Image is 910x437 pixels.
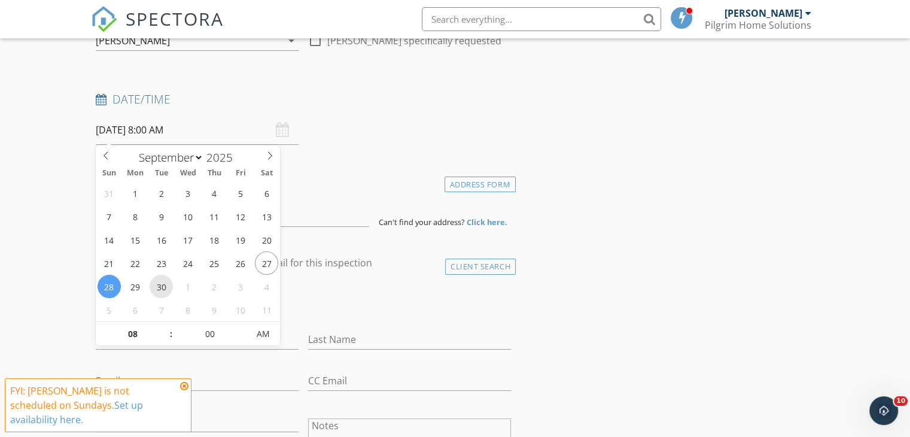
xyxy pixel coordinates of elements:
[96,92,511,107] h4: Date/Time
[254,169,280,177] span: Sat
[96,169,122,177] span: Sun
[203,150,243,165] input: Year
[150,298,173,321] span: October 7, 2025
[284,34,299,48] i: arrow_drop_down
[445,259,516,275] div: Client Search
[176,251,199,275] span: September 24, 2025
[201,169,227,177] span: Thu
[175,169,201,177] span: Wed
[705,19,811,31] div: Pilgrim Home Solutions
[122,169,148,177] span: Mon
[255,228,278,251] span: September 20, 2025
[229,205,252,228] span: September 12, 2025
[894,396,908,406] span: 10
[467,217,507,227] strong: Click here.
[10,384,176,427] div: FYI: [PERSON_NAME] is not scheduled on Sundays.
[91,6,117,32] img: The Best Home Inspection Software - Spectora
[150,228,173,251] span: September 16, 2025
[247,322,280,346] span: Click to toggle
[150,251,173,275] span: September 23, 2025
[126,6,224,31] span: SPECTORA
[176,205,199,228] span: September 10, 2025
[124,275,147,298] span: September 29, 2025
[188,257,372,269] label: Enable Client CC email for this inspection
[255,251,278,275] span: September 27, 2025
[124,298,147,321] span: October 6, 2025
[96,174,511,189] h4: Location
[98,181,121,205] span: August 31, 2025
[98,228,121,251] span: September 14, 2025
[98,298,121,321] span: October 5, 2025
[229,228,252,251] span: September 19, 2025
[202,251,226,275] span: September 25, 2025
[150,181,173,205] span: September 2, 2025
[124,181,147,205] span: September 1, 2025
[869,396,898,425] iframe: Intercom live chat
[229,181,252,205] span: September 5, 2025
[255,298,278,321] span: October 11, 2025
[255,205,278,228] span: September 13, 2025
[150,275,173,298] span: September 30, 2025
[327,35,501,47] label: [PERSON_NAME] specifically requested
[98,205,121,228] span: September 7, 2025
[379,217,465,227] span: Can't find your address?
[229,275,252,298] span: October 3, 2025
[255,181,278,205] span: September 6, 2025
[255,275,278,298] span: October 4, 2025
[96,35,170,46] div: [PERSON_NAME]
[148,169,175,177] span: Tue
[229,298,252,321] span: October 10, 2025
[202,205,226,228] span: September 11, 2025
[91,16,224,41] a: SPECTORA
[176,275,199,298] span: October 1, 2025
[150,205,173,228] span: September 9, 2025
[176,298,199,321] span: October 8, 2025
[98,275,121,298] span: September 28, 2025
[229,251,252,275] span: September 26, 2025
[202,298,226,321] span: October 9, 2025
[169,322,173,346] span: :
[98,251,121,275] span: September 21, 2025
[202,228,226,251] span: September 18, 2025
[124,251,147,275] span: September 22, 2025
[96,116,299,145] input: Select date
[176,228,199,251] span: September 17, 2025
[202,181,226,205] span: September 4, 2025
[176,181,199,205] span: September 3, 2025
[124,228,147,251] span: September 15, 2025
[725,7,802,19] div: [PERSON_NAME]
[124,205,147,228] span: September 8, 2025
[227,169,254,177] span: Fri
[445,177,516,193] div: Address Form
[202,275,226,298] span: October 2, 2025
[422,7,661,31] input: Search everything...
